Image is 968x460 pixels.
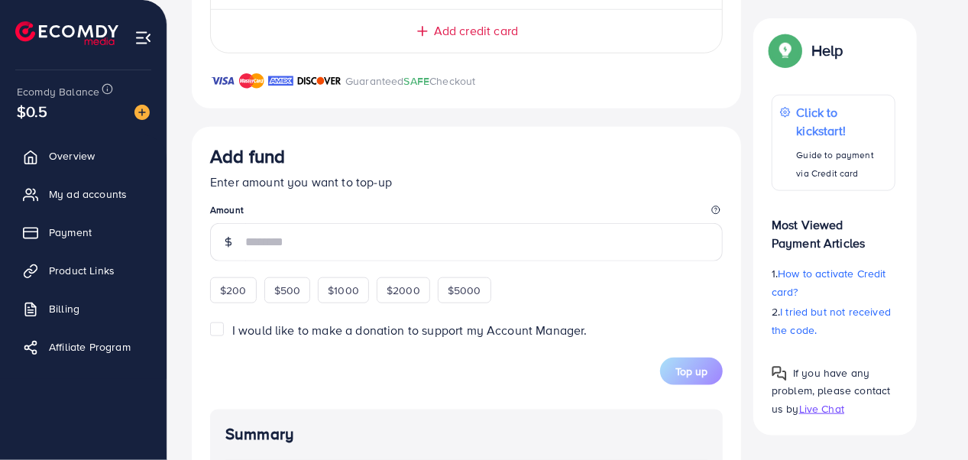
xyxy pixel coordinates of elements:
[268,72,293,90] img: brand
[274,283,301,298] span: $500
[49,225,92,240] span: Payment
[797,146,887,183] p: Guide to payment via Credit card
[772,304,891,338] span: I tried but not received the code.
[772,266,886,300] span: How to activate Credit card?
[232,322,588,339] span: I would like to make a donation to support my Account Manager.
[15,21,118,45] img: logo
[134,105,150,120] img: image
[49,148,95,164] span: Overview
[297,72,342,90] img: brand
[220,283,247,298] span: $200
[660,358,723,385] button: Top up
[49,301,79,316] span: Billing
[675,364,707,379] span: Top up
[811,41,843,60] p: Help
[49,186,127,202] span: My ad accounts
[387,283,420,298] span: $2000
[797,103,887,140] p: Click to kickstart!
[11,179,155,209] a: My ad accounts
[11,255,155,286] a: Product Links
[210,145,285,167] h3: Add fund
[772,37,799,64] img: Popup guide
[772,366,787,381] img: Popup guide
[210,203,723,222] legend: Amount
[328,283,359,298] span: $1000
[17,100,48,122] span: $0.5
[49,339,131,355] span: Affiliate Program
[772,264,895,301] p: 1.
[448,283,481,298] span: $5000
[799,400,844,416] span: Live Chat
[404,73,430,89] span: SAFE
[772,365,891,416] span: If you have any problem, please contact us by
[11,293,155,324] a: Billing
[434,22,518,40] span: Add credit card
[49,263,115,278] span: Product Links
[134,29,152,47] img: menu
[11,217,155,248] a: Payment
[772,303,895,339] p: 2.
[903,391,957,449] iframe: Chat
[11,141,155,171] a: Overview
[345,72,476,90] p: Guaranteed Checkout
[772,203,895,252] p: Most Viewed Payment Articles
[17,84,99,99] span: Ecomdy Balance
[11,332,155,362] a: Affiliate Program
[225,425,707,444] h4: Summary
[210,72,235,90] img: brand
[239,72,264,90] img: brand
[210,173,723,191] p: Enter amount you want to top-up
